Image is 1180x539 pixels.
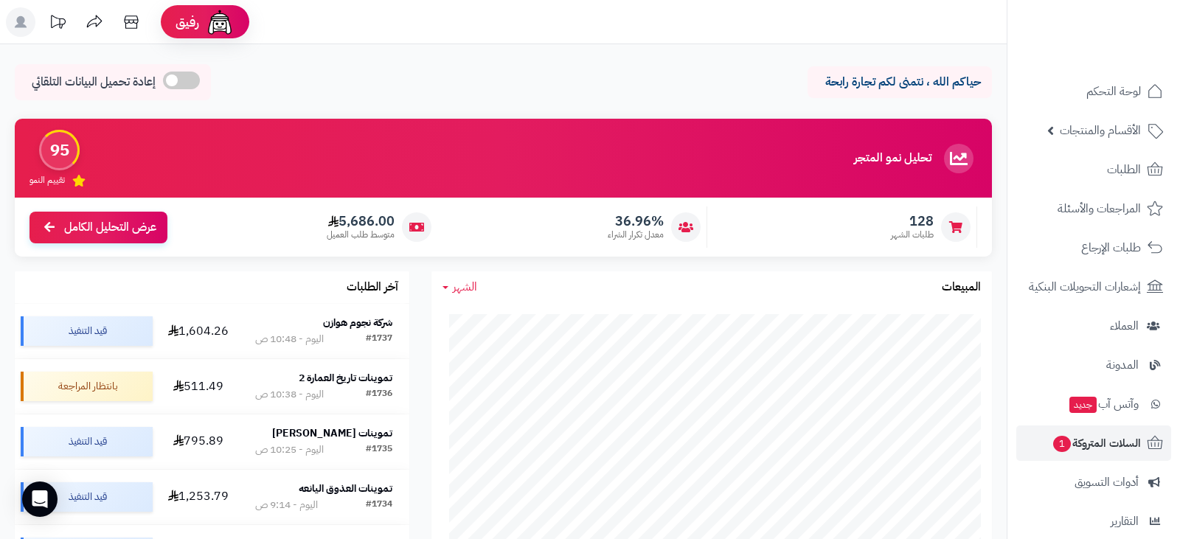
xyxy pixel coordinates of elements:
[255,498,318,512] div: اليوم - 9:14 ص
[176,13,199,31] span: رفيق
[21,316,153,346] div: قيد التنفيذ
[1016,425,1171,461] a: السلات المتروكة1
[205,7,235,37] img: ai-face.png
[32,74,156,91] span: إعادة تحميل البيانات التلقائي
[1068,394,1139,414] span: وآتس آب
[1016,74,1171,109] a: لوحة التحكم
[1016,465,1171,500] a: أدوات التسويق
[299,481,392,496] strong: تموينات العذوق اليانعه
[159,470,238,524] td: 1,253.79
[1016,152,1171,187] a: الطلبات
[891,229,934,241] span: طلبات الشهر
[1016,308,1171,344] a: العملاء
[1107,159,1141,180] span: الطلبات
[442,279,477,296] a: الشهر
[29,212,167,243] a: عرض التحليل الكامل
[608,229,664,241] span: معدل تكرار الشراء
[366,498,392,512] div: #1734
[366,332,392,347] div: #1737
[1080,39,1166,70] img: logo-2.png
[1081,237,1141,258] span: طلبات الإرجاع
[1058,198,1141,219] span: المراجعات والأسئلة
[366,387,392,402] div: #1736
[1060,120,1141,141] span: الأقسام والمنتجات
[1075,472,1139,493] span: أدوات التسويق
[1086,81,1141,102] span: لوحة التحكم
[347,281,398,294] h3: آخر الطلبات
[1016,269,1171,305] a: إشعارات التحويلات البنكية
[21,427,153,456] div: قيد التنفيذ
[21,482,153,512] div: قيد التنفيذ
[1111,511,1139,532] span: التقارير
[159,359,238,414] td: 511.49
[1029,277,1141,297] span: إشعارات التحويلات البنكية
[1016,386,1171,422] a: وآتس آبجديد
[1016,347,1171,383] a: المدونة
[327,213,395,229] span: 5,686.00
[1069,397,1097,413] span: جديد
[1016,504,1171,539] a: التقارير
[22,481,58,517] div: Open Intercom Messenger
[1016,230,1171,265] a: طلبات الإرجاع
[327,229,395,241] span: متوسط طلب العميل
[1016,191,1171,226] a: المراجعات والأسئلة
[159,414,238,469] td: 795.89
[255,387,324,402] div: اليوم - 10:38 ص
[854,152,931,165] h3: تحليل نمو المتجر
[891,213,934,229] span: 128
[255,442,324,457] div: اليوم - 10:25 ص
[1053,436,1071,452] span: 1
[255,332,324,347] div: اليوم - 10:48 ص
[366,442,392,457] div: #1735
[1106,355,1139,375] span: المدونة
[39,7,76,41] a: تحديثات المنصة
[159,304,238,358] td: 1,604.26
[272,425,392,441] strong: تموينات [PERSON_NAME]
[299,370,392,386] strong: تموينات تاريخ العمارة 2
[323,315,392,330] strong: شركة نجوم هوازن
[1110,316,1139,336] span: العملاء
[64,219,156,236] span: عرض التحليل الكامل
[1052,433,1141,453] span: السلات المتروكة
[29,174,65,187] span: تقييم النمو
[819,74,981,91] p: حياكم الله ، نتمنى لكم تجارة رابحة
[453,278,477,296] span: الشهر
[942,281,981,294] h3: المبيعات
[21,372,153,401] div: بانتظار المراجعة
[608,213,664,229] span: 36.96%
